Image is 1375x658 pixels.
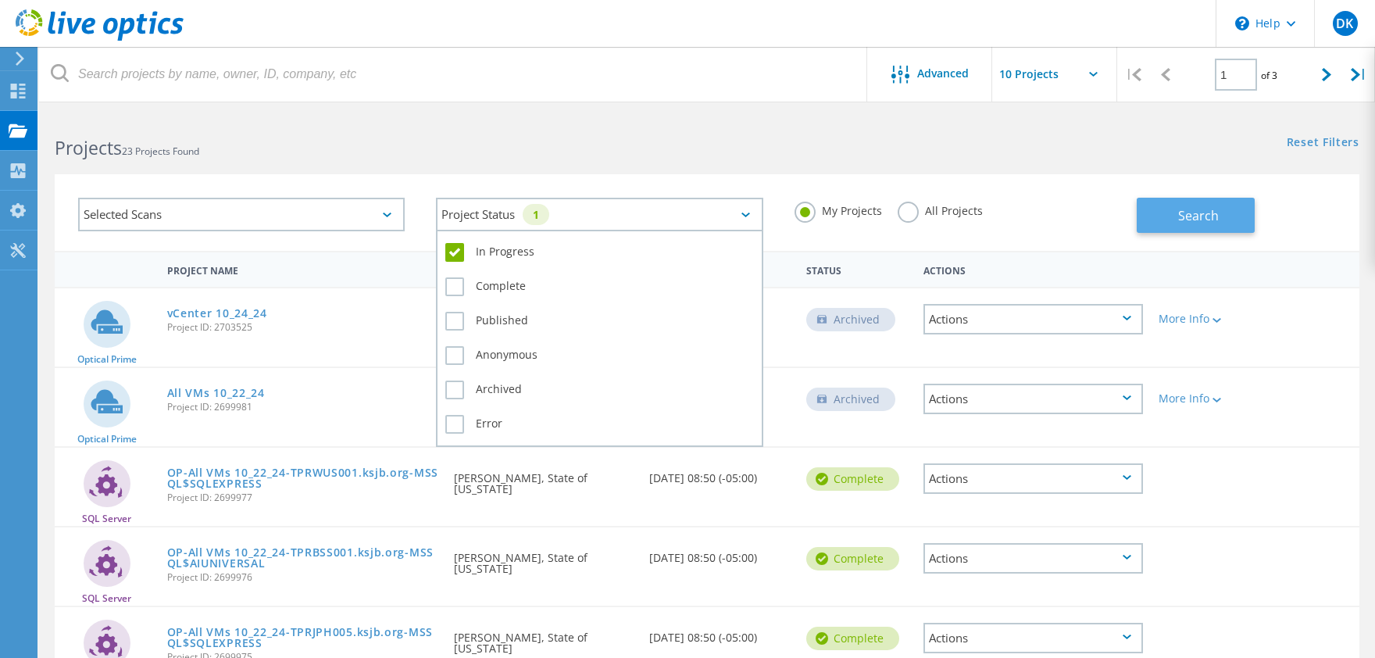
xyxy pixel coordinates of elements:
[1343,47,1375,102] div: |
[798,255,916,284] div: Status
[806,308,895,331] div: Archived
[641,448,798,499] div: [DATE] 08:50 (-05:00)
[55,135,122,160] b: Projects
[1235,16,1249,30] svg: \n
[167,402,438,412] span: Project ID: 2699981
[159,255,446,284] div: Project Name
[445,346,753,365] label: Anonymous
[445,381,753,399] label: Archived
[39,47,868,102] input: Search projects by name, owner, ID, company, etc
[923,304,1143,334] div: Actions
[917,68,969,79] span: Advanced
[445,415,753,434] label: Error
[923,623,1143,653] div: Actions
[916,255,1151,284] div: Actions
[1287,137,1359,150] a: Reset Filters
[16,33,184,44] a: Live Optics Dashboard
[523,204,549,225] div: 1
[78,198,405,231] div: Selected Scans
[806,547,899,570] div: Complete
[445,312,753,331] label: Published
[167,323,438,332] span: Project ID: 2703525
[167,388,265,399] a: All VMs 10_22_24
[641,527,798,579] div: [DATE] 08:50 (-05:00)
[898,202,983,216] label: All Projects
[445,243,753,262] label: In Progress
[1137,198,1255,233] button: Search
[167,308,267,319] a: vCenter 10_24_24
[436,198,762,231] div: Project Status
[1336,17,1353,30] span: DK
[445,277,753,296] label: Complete
[167,493,438,502] span: Project ID: 2699977
[82,594,131,603] span: SQL Server
[923,543,1143,574] div: Actions
[806,627,899,650] div: Complete
[1159,393,1248,404] div: More Info
[923,463,1143,494] div: Actions
[806,467,899,491] div: Complete
[1159,313,1248,324] div: More Info
[1178,207,1219,224] span: Search
[1261,69,1277,82] span: of 3
[167,467,438,489] a: OP-All VMs 10_22_24-TPRWUS001.ksjb.org-MSSQL$SQLEXPRESS
[122,145,199,158] span: 23 Projects Found
[167,547,438,569] a: OP-All VMs 10_22_24-TPRBSS001.ksjb.org-MSSQL$AIUNIVERSAL
[446,527,642,590] div: [PERSON_NAME], State of [US_STATE]
[167,573,438,582] span: Project ID: 2699976
[77,355,137,364] span: Optical Prime
[167,627,438,649] a: OP-All VMs 10_22_24-TPRJPH005.ksjb.org-MSSQL$SQLEXPRESS
[1117,47,1149,102] div: |
[82,514,131,524] span: SQL Server
[795,202,882,216] label: My Projects
[923,384,1143,414] div: Actions
[806,388,895,411] div: Archived
[77,434,137,444] span: Optical Prime
[446,448,642,510] div: [PERSON_NAME], State of [US_STATE]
